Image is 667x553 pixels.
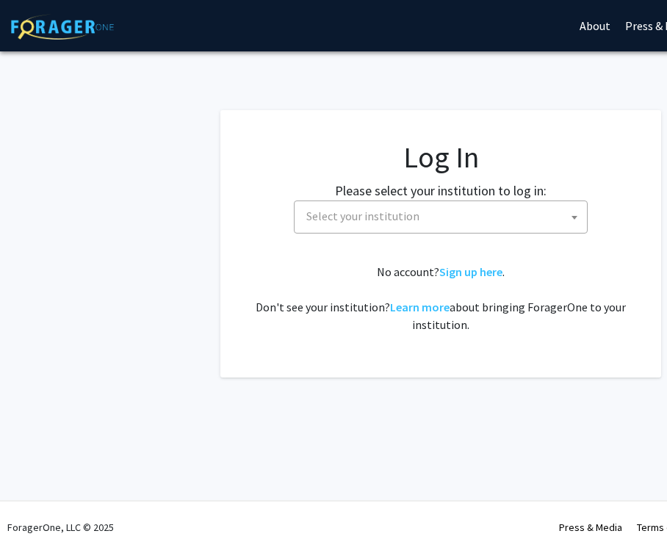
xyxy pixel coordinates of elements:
span: Select your institution [306,209,419,223]
a: Learn more about bringing ForagerOne to your institution [390,300,450,314]
img: ForagerOne Logo [11,14,114,40]
h1: Log In [250,140,632,175]
span: Select your institution [294,200,588,234]
div: ForagerOne, LLC © 2025 [7,502,114,553]
span: Select your institution [300,201,587,231]
a: Press & Media [559,521,622,534]
iframe: Chat [11,487,62,542]
label: Please select your institution to log in: [335,181,547,200]
a: Sign up here [439,264,502,279]
div: No account? . Don't see your institution? about bringing ForagerOne to your institution. [250,263,632,333]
